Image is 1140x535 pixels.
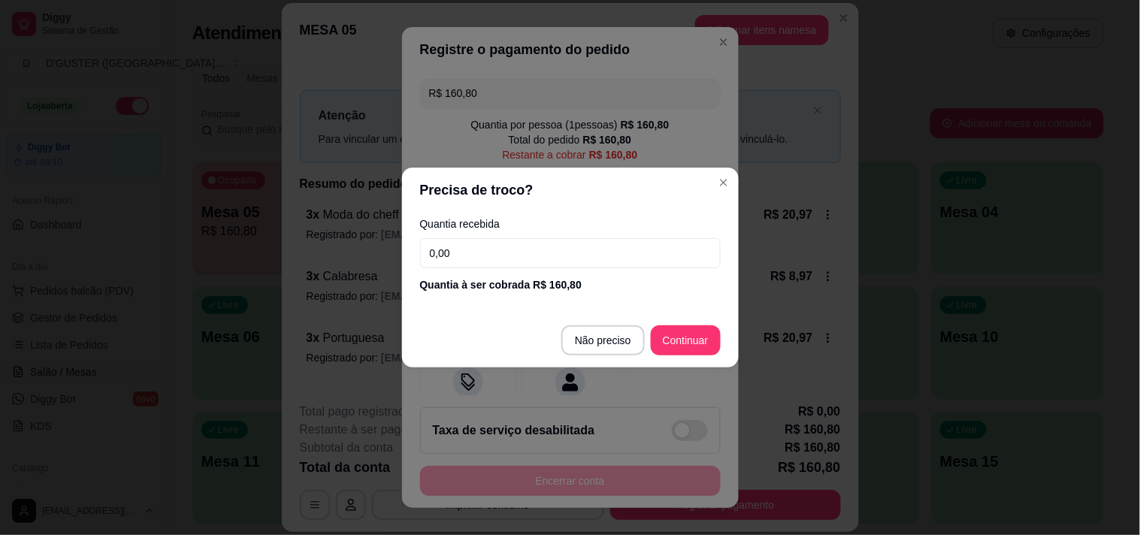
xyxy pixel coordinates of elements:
div: Quantia à ser cobrada R$ 160,80 [420,277,721,292]
header: Precisa de troco? [402,168,739,213]
button: Close [712,171,736,195]
label: Quantia recebida [420,219,721,229]
button: Não preciso [561,325,645,355]
button: Continuar [651,325,721,355]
